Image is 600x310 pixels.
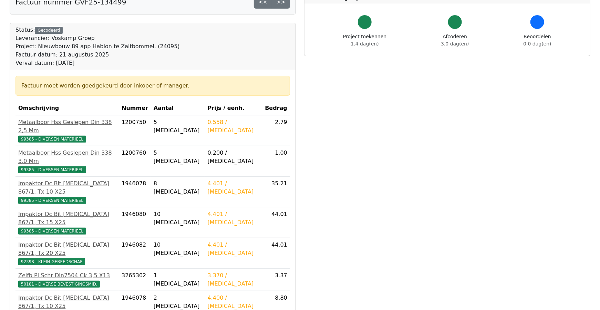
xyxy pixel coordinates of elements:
a: Metaalboor Hss Geslepen Din 338 3,0 Mm99385 - DIVERSEN MATERIEEL [18,149,116,174]
th: Bedrag [262,101,290,115]
div: 10 [MEDICAL_DATA] [154,241,202,257]
div: 5 [MEDICAL_DATA] [154,118,202,135]
div: 4.401 / [MEDICAL_DATA] [208,210,260,227]
td: 1.00 [262,146,290,177]
td: 1200760 [119,146,151,177]
th: Prijs / eenh. [205,101,262,115]
th: Nummer [119,101,151,115]
a: Impaktor Dc Bit [MEDICAL_DATA] 867/1, Tx 15 X2599385 - DIVERSEN MATERIEEL [18,210,116,235]
div: Status: [15,26,180,67]
td: 1946082 [119,238,151,269]
span: 3.0 dag(en) [441,41,469,46]
a: Impaktor Dc Bit [MEDICAL_DATA] 867/1, Tx 10 X2599385 - DIVERSEN MATERIEEL [18,179,116,204]
th: Aantal [151,101,205,115]
span: 99385 - DIVERSEN MATERIEEL [18,228,86,235]
td: 1946080 [119,207,151,238]
div: Gecodeerd [35,27,63,34]
div: Project: Nieuwbouw 89 app Habion te Zaltbommel. (24095) [15,42,180,51]
div: 4.401 / [MEDICAL_DATA] [208,241,260,257]
a: Impaktor Dc Bit [MEDICAL_DATA] 867/1, Tx 20 X2592398 - KLEIN GEREEDSCHAP [18,241,116,266]
th: Omschrijving [15,101,119,115]
td: 35.21 [262,177,290,207]
div: Metaalboor Hss Geslepen Din 338 3,0 Mm [18,149,116,165]
td: 3265302 [119,269,151,291]
a: Metaalboor Hss Geslepen Din 338 2,5 Mm99385 - DIVERSEN MATERIEEL [18,118,116,143]
span: 99385 - DIVERSEN MATERIEEL [18,166,86,173]
span: 99385 - DIVERSEN MATERIEEL [18,197,86,204]
div: Beoordelen [524,33,551,48]
div: 3.370 / [MEDICAL_DATA] [208,271,260,288]
div: Zelfb Pl Schr Din7504 Ck 3,5 X13 [18,271,116,280]
div: Metaalboor Hss Geslepen Din 338 2,5 Mm [18,118,116,135]
div: Impaktor Dc Bit [MEDICAL_DATA] 867/1, Tx 10 X25 [18,179,116,196]
div: Project toekennen [343,33,386,48]
td: 1200750 [119,115,151,146]
span: 1.4 dag(en) [351,41,379,46]
div: Factuur datum: 21 augustus 2025 [15,51,180,59]
div: 5 [MEDICAL_DATA] [154,149,202,165]
div: 10 [MEDICAL_DATA] [154,210,202,227]
a: Zelfb Pl Schr Din7504 Ck 3,5 X1350181 - DIVERSE BEVESTIGINGSMID. [18,271,116,288]
span: 0.0 dag(en) [524,41,551,46]
td: 3.37 [262,269,290,291]
td: 1946078 [119,177,151,207]
td: 2.79 [262,115,290,146]
span: 92398 - KLEIN GEREEDSCHAP [18,258,85,265]
div: 0.200 / [MEDICAL_DATA] [208,149,260,165]
div: 0.558 / [MEDICAL_DATA] [208,118,260,135]
div: Leverancier: Voskamp Groep [15,34,180,42]
td: 44.01 [262,207,290,238]
div: Impaktor Dc Bit [MEDICAL_DATA] 867/1, Tx 20 X25 [18,241,116,257]
div: 8 [MEDICAL_DATA] [154,179,202,196]
td: 44.01 [262,238,290,269]
span: 50181 - DIVERSE BEVESTIGINGSMID. [18,281,100,288]
div: Impaktor Dc Bit [MEDICAL_DATA] 867/1, Tx 15 X25 [18,210,116,227]
div: Verval datum: [DATE] [15,59,180,67]
div: 1 [MEDICAL_DATA] [154,271,202,288]
span: 99385 - DIVERSEN MATERIEEL [18,136,86,143]
div: Factuur moet worden goedgekeurd door inkoper of manager. [21,82,284,90]
div: Afcoderen [441,33,469,48]
div: 4.401 / [MEDICAL_DATA] [208,179,260,196]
